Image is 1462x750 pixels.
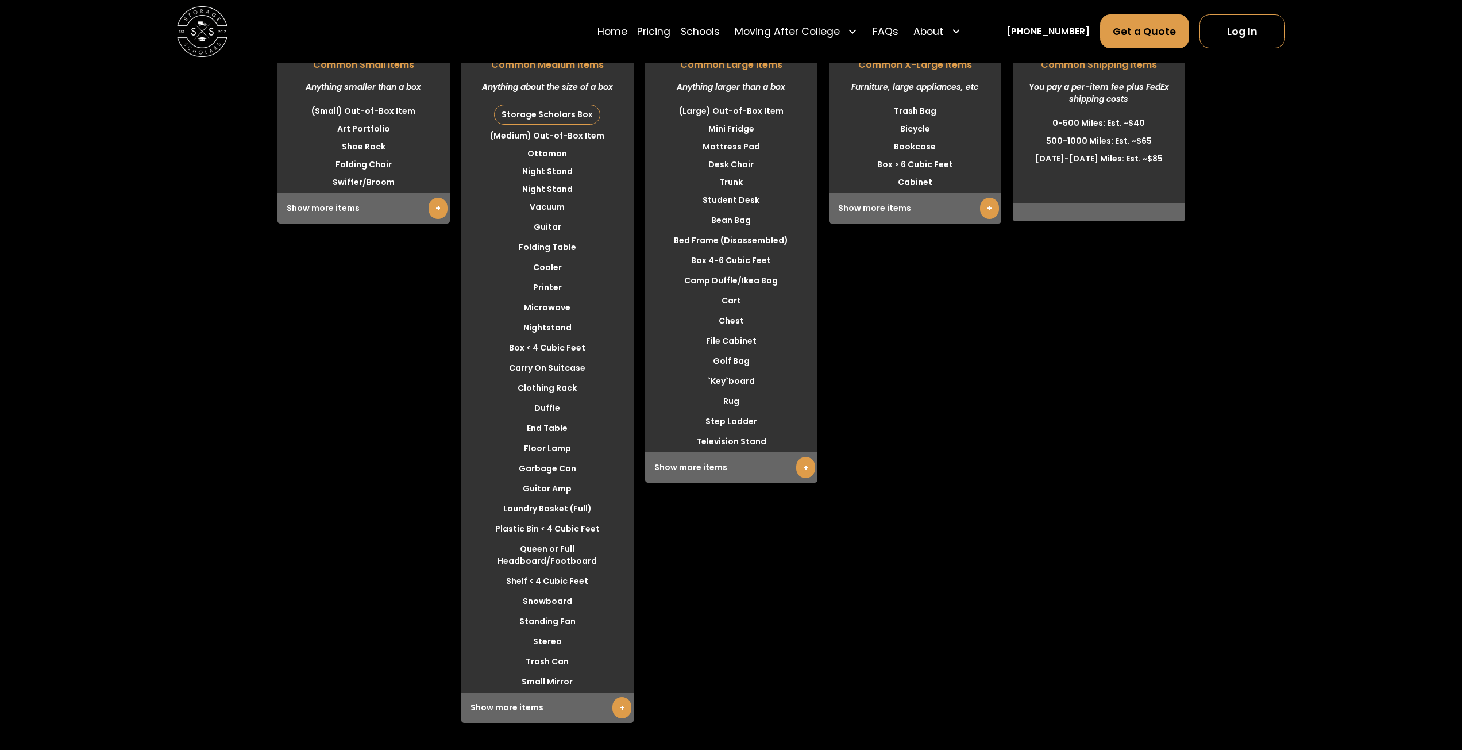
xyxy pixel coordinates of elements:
[461,572,634,590] li: Shelf < 4 Cubic Feet
[461,127,634,145] li: (Medium) Out-of-Box Item
[829,120,1001,138] li: Bicycle
[461,520,634,538] li: Plastic Bin < 4 Cubic Feet
[461,299,634,317] li: Microwave
[1013,150,1185,168] li: [DATE]-[DATE] Miles: Est. ~$85
[1100,14,1190,48] a: Get a Quote
[645,102,817,120] li: (Large) Out-of-Box Item
[461,359,634,377] li: Carry On Suitcase
[645,174,817,191] li: Trunk
[597,14,627,49] a: Home
[645,433,817,451] li: Television Stand
[645,120,817,138] li: Mini Fridge
[277,102,450,120] li: (Small) Out-of-Box Item
[980,198,999,219] a: +
[277,120,450,138] li: Art Portfolio
[637,14,670,49] a: Pricing
[461,339,634,357] li: Box < 4 Cubic Feet
[461,420,634,437] li: End Table
[909,14,966,49] div: About
[461,540,634,570] li: Queen or Full Headboard/Footboard
[796,457,815,478] a: +
[461,653,634,671] li: Trash Can
[829,156,1001,174] li: Box > 6 Cubic Feet
[461,145,634,163] li: Ottoman
[461,399,634,417] li: Duffle
[730,14,862,49] div: Moving After College
[735,24,840,39] div: Moving After College
[1006,25,1090,38] a: [PHONE_NUMBER]
[645,156,817,174] li: Desk Chair
[277,193,450,224] div: Show more items
[645,292,817,310] li: Cart
[645,372,817,390] li: `Key`board
[461,72,634,102] div: Anything about the size of a box
[461,163,634,180] li: Night Stand
[461,379,634,397] li: Clothing Rack
[461,239,634,256] li: Folding Table
[495,105,600,124] div: Storage Scholars Box
[461,480,634,498] li: Guitar Amp
[829,72,1001,102] div: Furniture, large appliances, etc
[645,232,817,249] li: Bed Frame (Disassembled)
[645,312,817,330] li: Chest
[829,174,1001,191] li: Cabinet
[461,500,634,518] li: Laundry Basket (Full)
[1013,132,1185,150] li: 500-1000 Miles: Est. ~$65
[461,693,634,723] div: Show more items
[461,673,634,691] li: Small Mirror
[645,138,817,156] li: Mattress Pad
[461,259,634,276] li: Cooler
[177,6,227,57] img: Storage Scholars main logo
[461,319,634,337] li: Nightstand
[461,180,634,198] li: Night Stand
[645,211,817,229] li: Bean Bag
[429,198,448,219] a: +
[277,174,450,191] li: Swiffer/Broom
[461,633,634,651] li: Stereo
[645,413,817,430] li: Step Ladder
[645,332,817,350] li: File Cabinet
[277,156,450,174] li: Folding Chair
[873,14,898,49] a: FAQs
[461,440,634,457] li: Floor Lamp
[645,452,817,483] div: Show more items
[913,24,943,39] div: About
[1013,114,1185,132] li: 0-500 Miles: Est. ~$40
[829,193,1001,224] div: Show more items
[612,697,631,718] a: +
[681,14,720,49] a: Schools
[1013,72,1185,114] div: You pay a per-item fee plus FedEx shipping costs
[645,393,817,410] li: Rug
[277,72,450,102] div: Anything smaller than a box
[645,191,817,209] li: Student Desk
[277,138,450,156] li: Shoe Rack
[461,593,634,610] li: Snowboard
[645,352,817,370] li: Golf Bag
[829,102,1001,120] li: Trash Bag
[645,72,817,102] div: Anything larger than a box
[461,613,634,630] li: Standing Fan
[645,272,817,290] li: Camp Duffle/Ikea Bag
[645,252,817,270] li: Box 4-6 Cubic Feet
[829,138,1001,156] li: Bookcase
[461,198,634,216] li: Vacuum
[461,218,634,236] li: Guitar
[1199,14,1285,48] a: Log In
[461,460,634,478] li: Garbage Can
[461,279,634,297] li: Printer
